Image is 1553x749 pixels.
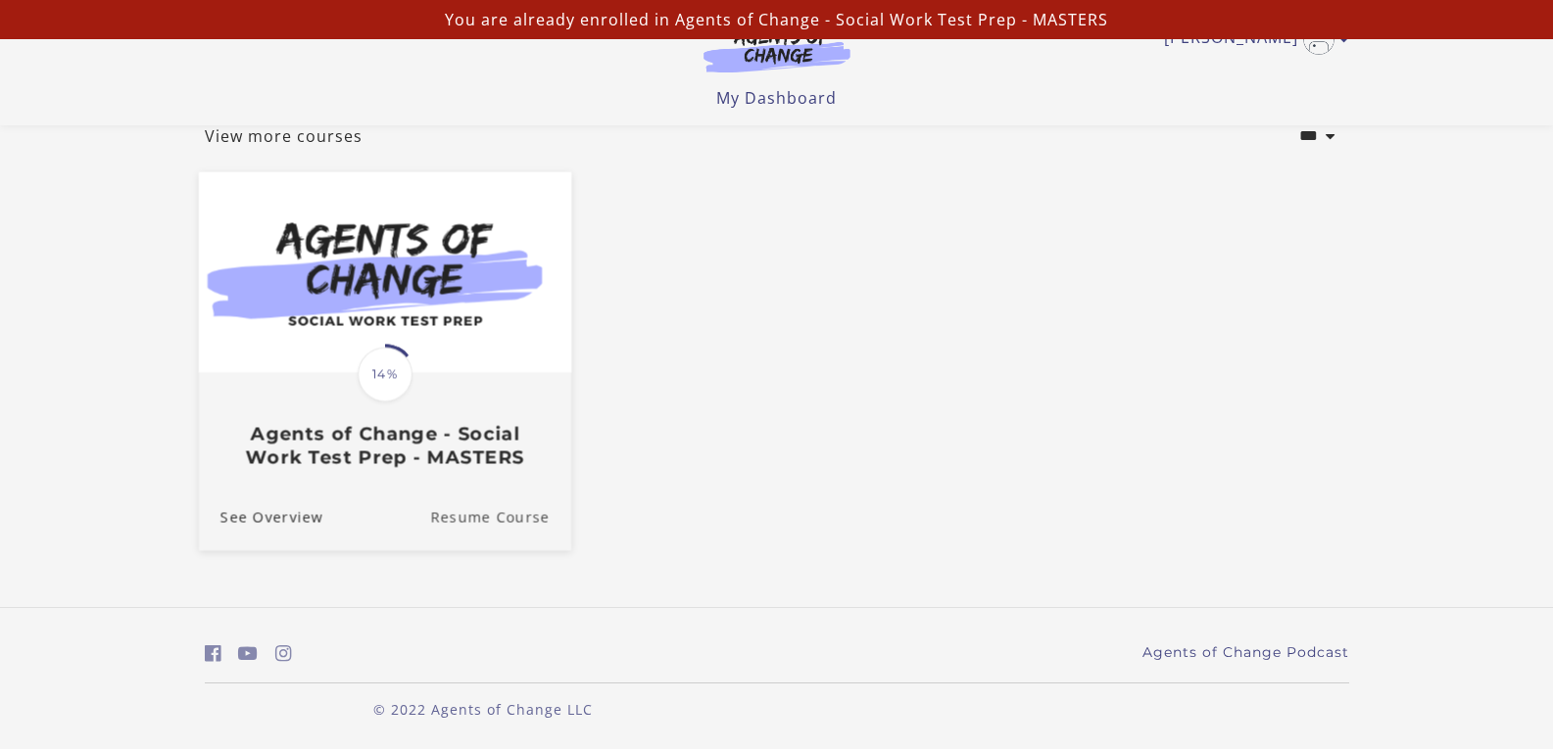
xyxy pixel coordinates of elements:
img: Agents of Change Logo [683,27,871,72]
p: © 2022 Agents of Change LLC [205,699,761,720]
a: Agents of Change Podcast [1142,642,1349,663]
a: https://www.instagram.com/agentsofchangeprep/ (Open in a new window) [275,639,292,668]
i: https://www.facebook.com/groups/aswbtestprep (Open in a new window) [205,644,221,663]
a: https://www.youtube.com/c/AgentsofChangeTestPrepbyMeaganMitchell (Open in a new window) [238,639,258,668]
i: https://www.youtube.com/c/AgentsofChangeTestPrepbyMeaganMitchell (Open in a new window) [238,644,258,663]
a: My Dashboard [716,87,837,109]
a: View more courses [205,124,363,148]
a: Agents of Change - Social Work Test Prep - MASTERS: Resume Course [430,485,571,550]
span: 14% [358,347,413,401]
p: You are already enrolled in Agents of Change - Social Work Test Prep - MASTERS [8,8,1545,31]
i: https://www.instagram.com/agentsofchangeprep/ (Open in a new window) [275,644,292,663]
a: Toggle menu [1164,23,1339,55]
a: https://www.facebook.com/groups/aswbtestprep (Open in a new window) [205,639,221,668]
a: Agents of Change - Social Work Test Prep - MASTERS: See Overview [198,485,322,550]
h3: Agents of Change - Social Work Test Prep - MASTERS [219,423,549,468]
